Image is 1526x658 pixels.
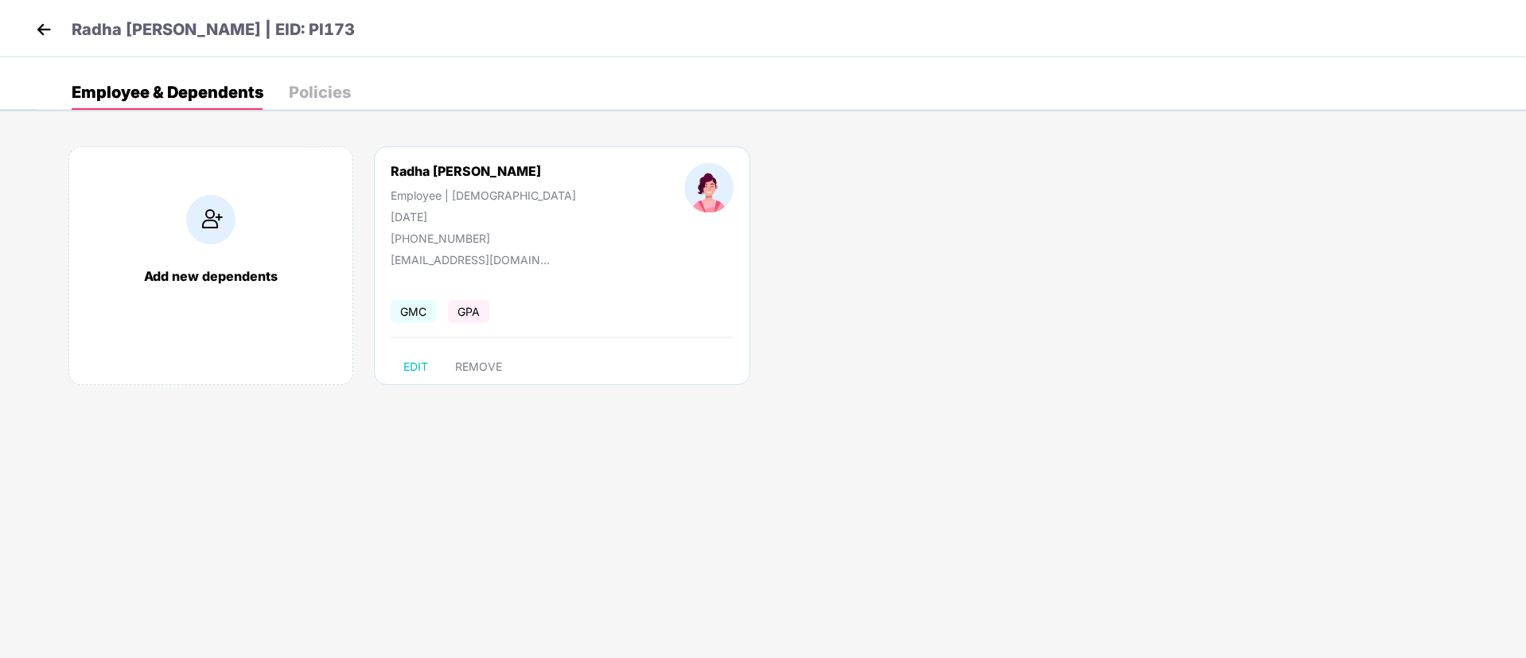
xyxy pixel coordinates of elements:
div: Add new dependents [85,268,337,284]
span: EDIT [403,360,428,373]
div: Employee | [DEMOGRAPHIC_DATA] [391,189,576,202]
div: [PHONE_NUMBER] [391,232,576,245]
span: GPA [448,300,489,323]
div: Policies [289,84,351,100]
img: back [32,18,56,41]
div: [DATE] [391,210,576,224]
button: EDIT [391,354,441,380]
div: Employee & Dependents [72,84,263,100]
p: Radha [PERSON_NAME] | EID: PI173 [72,18,355,42]
span: GMC [391,300,436,323]
img: profileImage [684,163,734,212]
div: [EMAIL_ADDRESS][DOMAIN_NAME] [391,253,550,267]
img: addIcon [186,195,236,244]
button: REMOVE [442,354,515,380]
div: Radha [PERSON_NAME] [391,163,541,179]
span: REMOVE [455,360,502,373]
